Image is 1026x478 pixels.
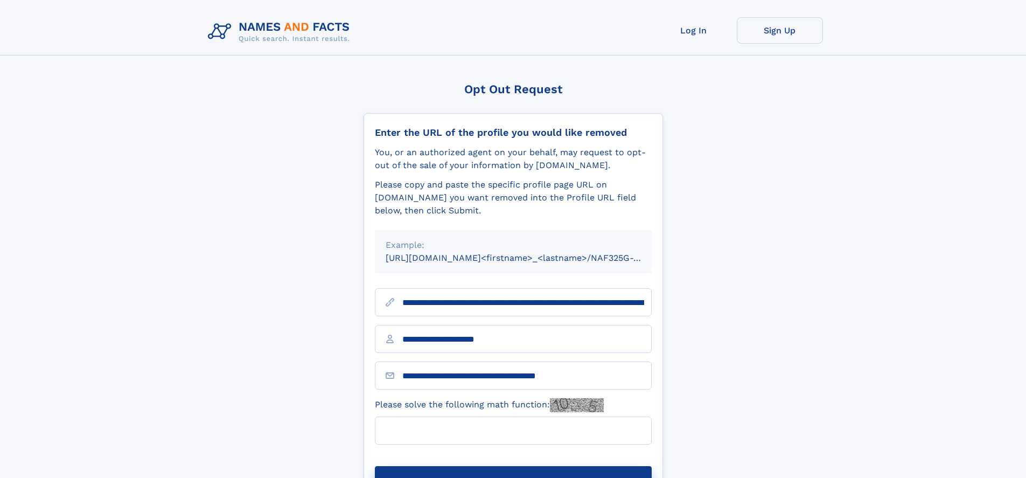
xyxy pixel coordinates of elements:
a: Sign Up [737,17,823,44]
img: Logo Names and Facts [204,17,359,46]
div: Enter the URL of the profile you would like removed [375,127,652,138]
div: You, or an authorized agent on your behalf, may request to opt-out of the sale of your informatio... [375,146,652,172]
a: Log In [651,17,737,44]
div: Example: [386,239,641,252]
small: [URL][DOMAIN_NAME]<firstname>_<lastname>/NAF325G-xxxxxxxx [386,253,672,263]
div: Opt Out Request [364,82,663,96]
div: Please copy and paste the specific profile page URL on [DOMAIN_NAME] you want removed into the Pr... [375,178,652,217]
label: Please solve the following math function: [375,398,604,412]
